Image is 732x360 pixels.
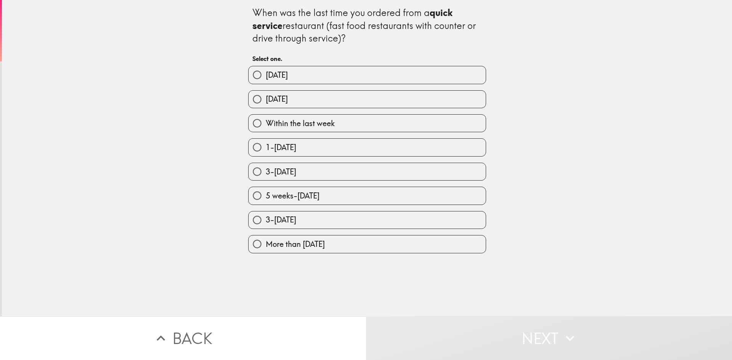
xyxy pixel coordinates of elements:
[252,54,482,63] h6: Select one.
[252,6,482,45] div: When was the last time you ordered from a restaurant (fast food restaurants with counter or drive...
[266,118,335,129] span: Within the last week
[249,211,486,229] button: 3-[DATE]
[266,239,325,250] span: More than [DATE]
[266,166,296,177] span: 3-[DATE]
[249,66,486,83] button: [DATE]
[249,235,486,253] button: More than [DATE]
[249,91,486,108] button: [DATE]
[249,115,486,132] button: Within the last week
[266,94,288,104] span: [DATE]
[266,190,319,201] span: 5 weeks-[DATE]
[249,163,486,180] button: 3-[DATE]
[252,7,455,31] b: quick service
[249,187,486,204] button: 5 weeks-[DATE]
[249,139,486,156] button: 1-[DATE]
[266,70,288,80] span: [DATE]
[366,316,732,360] button: Next
[266,214,296,225] span: 3-[DATE]
[266,142,296,153] span: 1-[DATE]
